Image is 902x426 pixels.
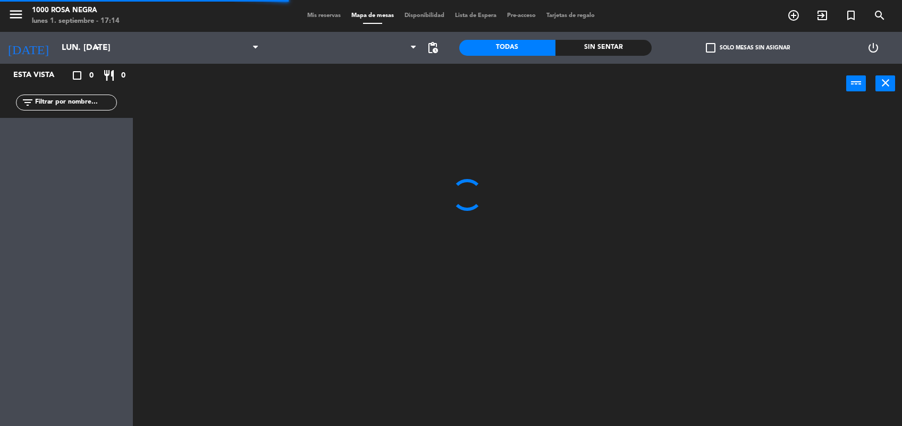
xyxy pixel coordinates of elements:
div: lunes 1. septiembre - 17:14 [32,16,120,27]
i: menu [8,6,24,22]
i: add_circle_outline [787,9,800,22]
span: Disponibilidad [399,13,450,19]
i: turned_in_not [845,9,857,22]
label: Solo mesas sin asignar [706,43,790,53]
span: Pre-acceso [502,13,541,19]
span: Lista de Espera [450,13,502,19]
span: pending_actions [426,41,439,54]
div: Sin sentar [555,40,652,56]
span: Tarjetas de regalo [541,13,600,19]
i: search [873,9,886,22]
span: 0 [121,70,125,82]
button: power_input [846,75,866,91]
i: exit_to_app [816,9,829,22]
span: Mis reservas [302,13,346,19]
div: 1000 Rosa Negra [32,5,120,16]
span: Mapa de mesas [346,13,399,19]
i: restaurant [103,69,115,82]
button: menu [8,6,24,26]
i: crop_square [71,69,83,82]
i: arrow_drop_down [91,41,104,54]
span: check_box_outline_blank [706,43,715,53]
div: Todas [459,40,555,56]
button: close [875,75,895,91]
span: 0 [89,70,94,82]
i: filter_list [21,96,34,109]
i: power_settings_new [867,41,880,54]
div: Esta vista [5,69,77,82]
i: power_input [850,76,863,89]
i: close [879,76,892,89]
input: Filtrar por nombre... [34,97,116,108]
